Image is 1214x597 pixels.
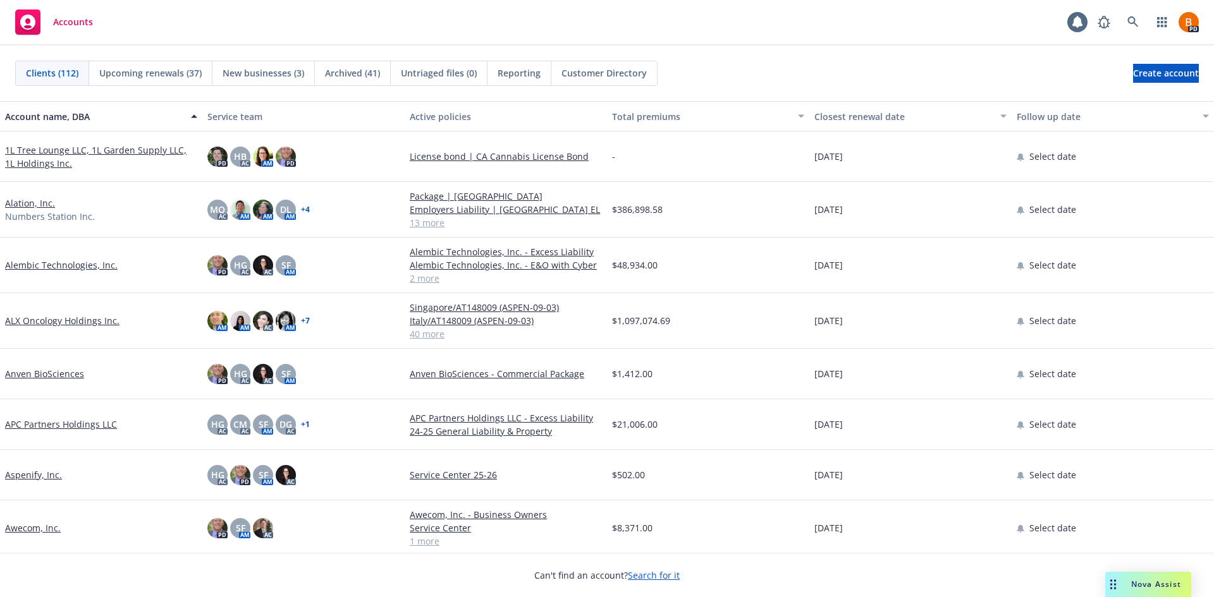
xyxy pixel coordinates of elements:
[809,101,1012,131] button: Closest renewal date
[405,101,607,131] button: Active policies
[1133,61,1199,85] span: Create account
[223,66,304,80] span: New businesses (3)
[253,200,273,220] img: photo
[410,468,602,481] a: Service Center 25-26
[628,569,680,581] a: Search for it
[253,147,273,167] img: photo
[5,196,55,210] a: Alation, Inc.
[410,301,602,314] a: Singapore/AT148009 (ASPEN-09-03)
[259,468,268,481] span: SF
[1029,150,1076,163] span: Select date
[612,258,658,272] span: $48,934.00
[207,518,228,538] img: photo
[234,258,247,272] span: HG
[814,203,843,216] span: [DATE]
[5,418,117,431] a: APC Partners Holdings LLC
[301,421,310,428] a: + 1
[1029,418,1076,431] span: Select date
[5,521,61,534] a: Awecom, Inc.
[253,518,273,538] img: photo
[410,190,602,203] a: Package | [GEOGRAPHIC_DATA]
[5,110,183,123] div: Account name, DBA
[1091,9,1117,35] a: Report a Bug
[1029,314,1076,327] span: Select date
[230,200,250,220] img: photo
[10,4,98,40] a: Accounts
[410,216,602,229] a: 13 more
[1029,203,1076,216] span: Select date
[253,311,273,331] img: photo
[410,367,602,380] a: Anven BioSciences - Commercial Package
[612,110,790,123] div: Total premiums
[612,150,615,163] span: -
[207,364,228,384] img: photo
[5,468,62,481] a: Aspenify, Inc.
[814,468,843,481] span: [DATE]
[814,314,843,327] span: [DATE]
[259,418,268,431] span: SF
[1133,64,1199,83] a: Create account
[498,66,541,80] span: Reporting
[253,255,273,275] img: photo
[814,367,843,380] span: [DATE]
[410,521,602,534] a: Service Center
[612,314,670,327] span: $1,097,074.69
[276,311,296,331] img: photo
[814,418,843,431] span: [DATE]
[207,147,228,167] img: photo
[612,468,645,481] span: $502.00
[1120,9,1146,35] a: Search
[410,425,602,438] a: 24-25 General Liability & Property
[211,418,224,431] span: HG
[234,367,247,380] span: HG
[207,110,400,123] div: Service team
[612,521,653,534] span: $8,371.00
[325,66,380,80] span: Archived (41)
[1017,110,1195,123] div: Follow up date
[207,311,228,331] img: photo
[1150,9,1175,35] a: Switch app
[410,411,602,425] a: APC Partners Holdings LLC - Excess Liability
[410,508,602,521] a: Awecom, Inc. - Business Owners
[280,203,291,216] span: DL
[561,66,647,80] span: Customer Directory
[211,468,224,481] span: HG
[99,66,202,80] span: Upcoming renewals (37)
[410,245,602,258] a: Alembic Technologies, Inc. - Excess Liability
[410,150,602,163] a: License bond | CA Cannabis License Bond
[612,418,658,431] span: $21,006.00
[26,66,78,80] span: Clients (112)
[202,101,405,131] button: Service team
[814,521,843,534] span: [DATE]
[1029,521,1076,534] span: Select date
[276,147,296,167] img: photo
[5,210,95,223] span: Numbers Station Inc.
[814,150,843,163] span: [DATE]
[1105,572,1121,597] div: Drag to move
[410,203,602,216] a: Employers Liability | [GEOGRAPHIC_DATA] EL
[1131,579,1181,589] span: Nova Assist
[301,206,310,214] a: + 4
[5,143,197,170] a: 1L Tree Lounge LLC, 1L Garden Supply LLC, 1L Holdings Inc.
[410,258,602,272] a: Alembic Technologies, Inc. - E&O with Cyber
[236,521,245,534] span: SF
[1029,367,1076,380] span: Select date
[230,465,250,485] img: photo
[210,203,225,216] span: MQ
[814,258,843,272] span: [DATE]
[534,569,680,582] span: Can't find an account?
[410,314,602,327] a: Italy/AT148009 (ASPEN-09-03)
[1179,12,1199,32] img: photo
[410,327,602,341] a: 40 more
[281,367,291,380] span: SF
[814,110,993,123] div: Closest renewal date
[612,203,663,216] span: $386,898.58
[230,311,250,331] img: photo
[233,418,247,431] span: CM
[207,255,228,275] img: photo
